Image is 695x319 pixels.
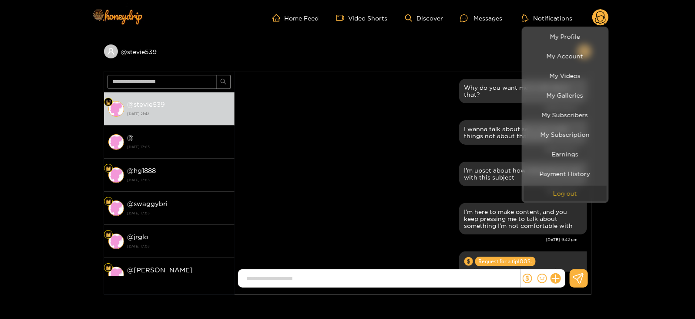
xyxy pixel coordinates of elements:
a: My Galleries [524,88,607,103]
a: My Profile [524,29,607,44]
a: My Subscription [524,127,607,142]
a: My Subscribers [524,107,607,122]
a: My Videos [524,68,607,83]
a: Payment History [524,166,607,181]
button: Log out [524,186,607,201]
a: Earnings [524,146,607,162]
a: My Account [524,48,607,64]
